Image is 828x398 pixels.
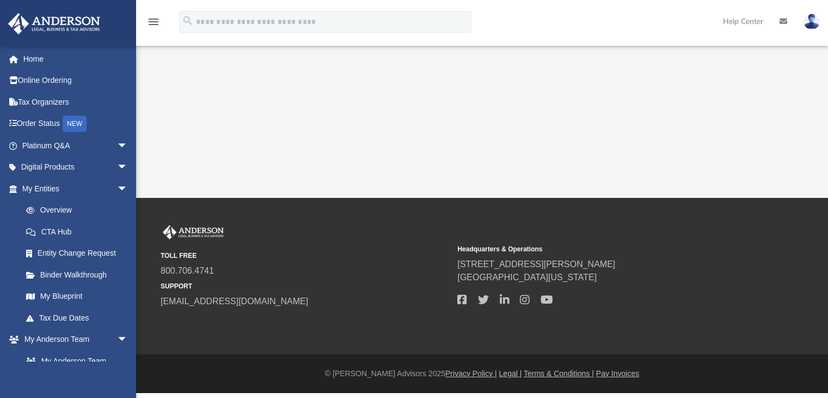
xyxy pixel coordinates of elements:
[8,48,144,70] a: Home
[457,273,597,282] a: [GEOGRAPHIC_DATA][US_STATE]
[147,15,160,28] i: menu
[182,15,194,27] i: search
[161,266,214,275] a: 800.706.4741
[804,14,820,29] img: User Pic
[8,135,144,156] a: Platinum Q&Aarrow_drop_down
[15,350,133,372] a: My Anderson Team
[8,113,144,135] a: Order StatusNEW
[445,369,497,378] a: Privacy Policy |
[161,251,450,261] small: TOLL FREE
[15,286,139,307] a: My Blueprint
[63,116,87,132] div: NEW
[15,221,144,243] a: CTA Hub
[15,243,144,264] a: Entity Change Request
[15,264,144,286] a: Binder Walkthrough
[457,244,746,254] small: Headquarters & Operations
[499,369,522,378] a: Legal |
[117,178,139,200] span: arrow_drop_down
[8,178,144,200] a: My Entitiesarrow_drop_down
[8,329,139,351] a: My Anderson Teamarrow_drop_down
[161,225,226,239] img: Anderson Advisors Platinum Portal
[136,368,828,379] div: © [PERSON_NAME] Advisors 2025
[117,329,139,351] span: arrow_drop_down
[15,200,144,221] a: Overview
[147,21,160,28] a: menu
[457,260,615,269] a: [STREET_ADDRESS][PERSON_NAME]
[161,281,450,291] small: SUPPORT
[117,156,139,179] span: arrow_drop_down
[8,91,144,113] a: Tax Organizers
[596,369,639,378] a: Pay Invoices
[8,156,144,178] a: Digital Productsarrow_drop_down
[117,135,139,157] span: arrow_drop_down
[524,369,594,378] a: Terms & Conditions |
[15,307,144,329] a: Tax Due Dates
[8,70,144,92] a: Online Ordering
[5,13,103,34] img: Anderson Advisors Platinum Portal
[161,297,308,306] a: [EMAIL_ADDRESS][DOMAIN_NAME]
